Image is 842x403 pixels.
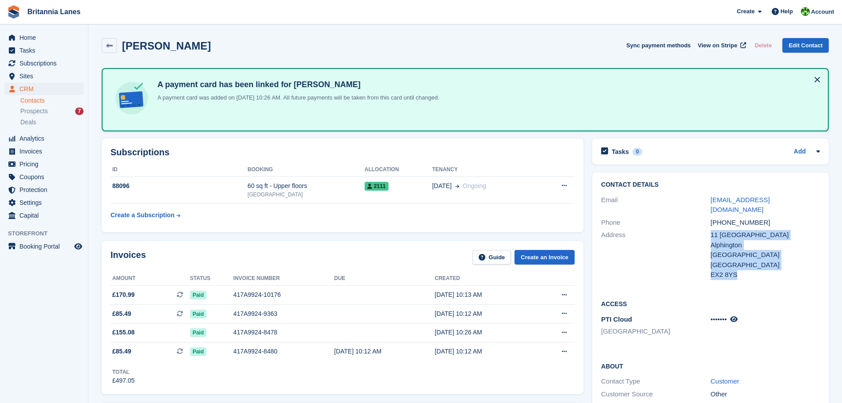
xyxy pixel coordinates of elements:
span: CRM [19,83,72,95]
a: Deals [20,118,84,127]
h2: Access [601,299,820,308]
span: Invoices [19,145,72,157]
a: View on Stripe [694,38,748,53]
span: Settings [19,196,72,209]
div: 417A9924-8480 [233,347,334,356]
p: A payment card was added on [DATE] 10:26 AM. All future payments will be taken from this card unt... [154,93,439,102]
div: Create a Subscription [110,211,175,220]
a: menu [4,158,84,170]
h2: Contact Details [601,181,820,188]
span: Paid [190,310,206,319]
span: £85.49 [112,309,131,319]
div: 7 [75,107,84,115]
span: Subscriptions [19,57,72,69]
a: menu [4,171,84,183]
span: Tasks [19,44,72,57]
div: Address [601,230,710,280]
div: Email [601,195,710,215]
a: menu [4,240,84,253]
span: £85.49 [112,347,131,356]
div: 88096 [110,181,248,191]
div: 60 sq ft - Upper floors [248,181,365,191]
h4: A payment card has been linked for [PERSON_NAME] [154,80,439,90]
div: £497.05 [112,376,135,385]
a: Create an Invoice [514,250,575,265]
th: Tenancy [432,163,538,177]
div: Customer Source [601,389,710,399]
span: [DATE] [432,181,452,191]
a: menu [4,57,84,69]
div: [DATE] 10:12 AM [435,347,536,356]
a: menu [4,196,84,209]
th: Status [190,272,233,286]
a: menu [4,145,84,157]
h2: About [601,361,820,370]
a: menu [4,31,84,44]
span: Create [737,7,754,16]
span: Account [811,8,834,16]
span: Paid [190,328,206,337]
a: Preview store [73,241,84,252]
a: menu [4,44,84,57]
span: Help [781,7,793,16]
span: Protection [19,184,72,196]
th: ID [110,163,248,177]
span: Storefront [8,229,88,238]
img: card-linked-ebf98d0992dc2aeb22e95c0e3c79077019eb2392cfd83c6a337811c24bc77127.svg [113,80,150,117]
h2: [PERSON_NAME] [122,40,211,52]
a: Edit Contact [782,38,829,53]
span: 2111 [365,182,389,191]
div: Alphington [711,240,820,250]
div: Phone [601,218,710,228]
span: £170.99 [112,290,135,299]
span: PTI Cloud [601,315,632,323]
a: menu [4,209,84,222]
img: stora-icon-8386f47178a22dfd0bd8f6a31ec36ba5ce8667c1dd55bd0f319d3a0aa187defe.svg [7,5,20,19]
span: Paid [190,291,206,299]
span: Coupons [19,171,72,183]
div: [DATE] 10:12 AM [435,309,536,319]
div: Other [711,389,820,399]
a: Create a Subscription [110,207,180,223]
div: [DATE] 10:12 AM [334,347,435,356]
span: Ongoing [463,182,486,189]
a: [EMAIL_ADDRESS][DOMAIN_NAME] [711,196,770,214]
button: Delete [751,38,775,53]
th: Amount [110,272,190,286]
span: Paid [190,347,206,356]
span: Booking Portal [19,240,72,253]
a: menu [4,132,84,145]
span: Home [19,31,72,44]
span: £155.08 [112,328,135,337]
th: Booking [248,163,365,177]
h2: Tasks [612,148,629,156]
button: Sync payment methods [626,38,691,53]
div: EX2 8YS [711,270,820,280]
a: Guide [472,250,511,265]
a: menu [4,70,84,82]
div: [GEOGRAPHIC_DATA] [248,191,365,199]
a: Britannia Lanes [24,4,84,19]
span: Pricing [19,158,72,170]
span: Deals [20,118,36,127]
a: Add [794,147,806,157]
img: Robert Parr [801,7,810,16]
div: [PHONE_NUMBER] [711,218,820,228]
span: Sites [19,70,72,82]
a: Customer [711,377,739,385]
th: Due [334,272,435,286]
span: Analytics [19,132,72,145]
a: menu [4,184,84,196]
span: ••••••• [711,315,727,323]
h2: Subscriptions [110,147,575,157]
div: Total [112,368,135,376]
div: [DATE] 10:13 AM [435,290,536,299]
a: Prospects 7 [20,107,84,116]
div: 0 [632,148,643,156]
div: [GEOGRAPHIC_DATA] [711,260,820,270]
div: 417A9924-8478 [233,328,334,337]
h2: Invoices [110,250,146,265]
div: 417A9924-9363 [233,309,334,319]
th: Allocation [365,163,432,177]
a: menu [4,83,84,95]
